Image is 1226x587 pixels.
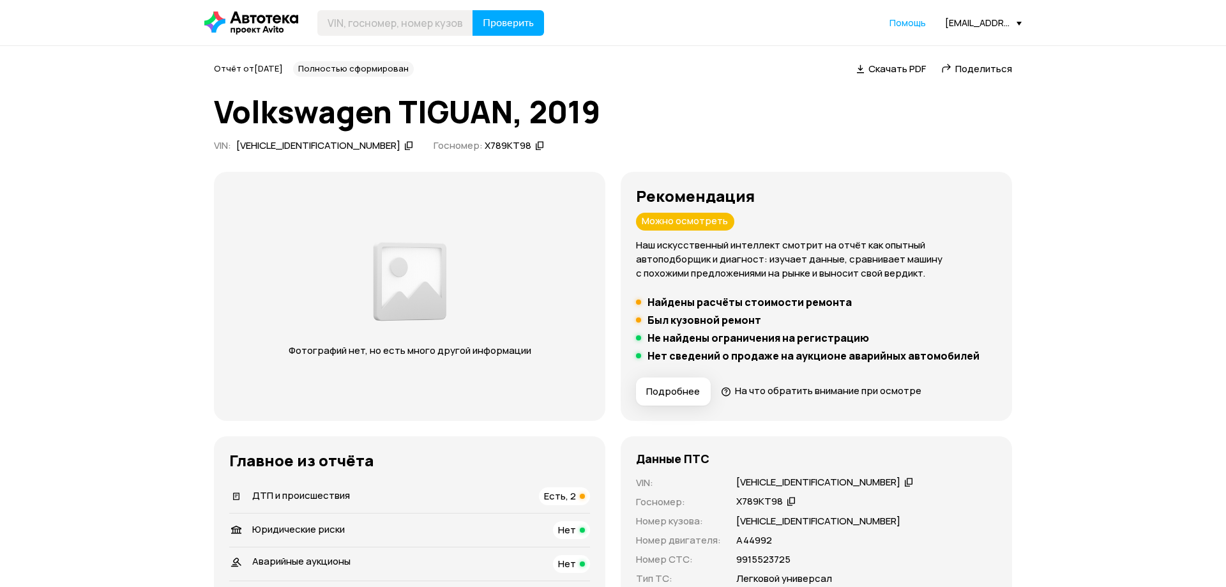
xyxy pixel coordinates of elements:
h5: Нет сведений о продаже на аукционе аварийных автомобилей [647,349,980,362]
p: VIN : [636,476,721,490]
p: Номер кузова : [636,514,721,528]
span: ДТП и происшествия [252,489,350,502]
p: А44992 [736,533,772,547]
button: Подробнее [636,377,711,406]
p: [VEHICLE_IDENTIFICATION_NUMBER] [736,514,900,528]
span: Скачать PDF [868,62,926,75]
p: 9915523725 [736,553,791,567]
h4: Данные ПТС [636,452,709,466]
span: VIN : [214,139,231,152]
div: [VEHICLE_IDENTIFICATION_NUMBER] [236,139,400,153]
p: Госномер : [636,495,721,509]
span: Отчёт от [DATE] [214,63,283,74]
span: Поделиться [955,62,1012,75]
p: Легковой универсал [736,572,832,586]
span: Есть, 2 [544,489,576,503]
span: Нет [558,523,576,537]
h5: Был кузовной ремонт [647,314,761,326]
div: [EMAIL_ADDRESS][PERSON_NAME][DOMAIN_NAME] [945,17,1022,29]
a: На что обратить внимание при осмотре [721,384,921,397]
p: Номер СТС : [636,553,721,567]
span: Нет [558,557,576,570]
span: Юридические риски [252,522,345,536]
div: [VEHICLE_IDENTIFICATION_NUMBER] [736,476,900,489]
span: Госномер: [434,139,483,152]
div: Х789КТ98 [485,139,531,153]
h5: Найдены расчёты стоимости ремонта [647,296,852,309]
div: Можно осмотреть [636,213,734,231]
input: VIN, госномер, номер кузова [317,10,473,36]
span: Проверить [483,18,534,28]
p: Тип ТС : [636,572,721,586]
p: Номер двигателя : [636,533,721,547]
button: Проверить [473,10,544,36]
h3: Рекомендация [636,187,997,205]
p: Фотографий нет, но есть много другой информации [276,344,543,358]
img: d89e54fb62fcf1f0.png [370,235,450,328]
h5: Не найдены ограничения на регистрацию [647,332,869,344]
p: Наш искусственный интеллект смотрит на отчёт как опытный автоподборщик и диагност: изучает данные... [636,238,997,280]
h3: Главное из отчёта [229,452,590,469]
div: Х789КТ98 [736,495,783,508]
span: На что обратить внимание при осмотре [735,384,921,397]
a: Скачать PDF [856,62,926,75]
div: Полностью сформирован [293,61,414,77]
a: Поделиться [941,62,1012,75]
h1: Volkswagen TIGUAN, 2019 [214,95,1012,129]
a: Помощь [889,17,926,29]
span: Аварийные аукционы [252,554,351,568]
span: Подробнее [646,385,700,398]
